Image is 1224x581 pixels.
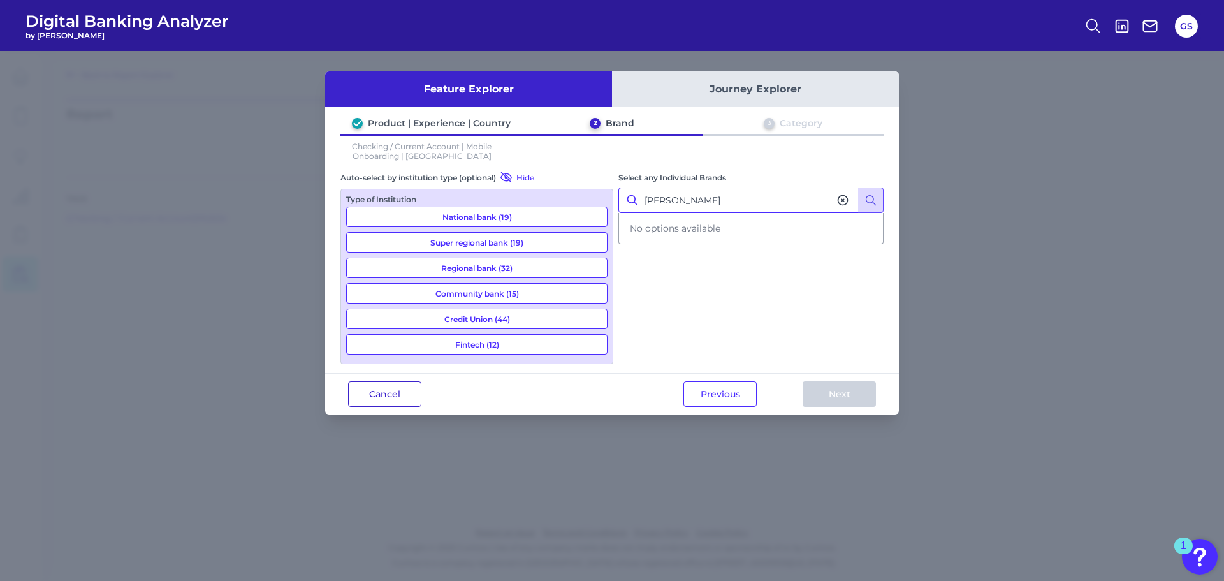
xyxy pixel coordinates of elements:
button: Fintech (12) [346,334,608,355]
div: Product | Experience | Country [368,117,511,129]
button: Credit Union (44) [346,309,608,329]
p: Checking / Current Account | Mobile Onboarding | [GEOGRAPHIC_DATA] [340,142,504,161]
div: Type of Institution [346,195,608,204]
button: Next [803,381,876,407]
button: Journey Explorer [612,71,899,107]
div: 1 [1181,546,1186,563]
div: No options available [620,214,882,243]
button: Open Resource Center, 1 new notification [1182,539,1218,575]
button: Cancel [348,381,421,407]
span: Digital Banking Analyzer [25,11,229,31]
button: Community bank (15) [346,283,608,304]
div: 3 [764,118,775,129]
button: Regional bank (32) [346,258,608,278]
div: 2 [590,118,601,129]
input: Search Individual Brands [618,188,884,213]
span: by [PERSON_NAME] [25,31,229,40]
button: Previous [683,381,757,407]
label: Select any Individual Brands [618,173,726,182]
div: Brand [606,117,634,129]
button: National bank (19) [346,207,608,227]
button: Feature Explorer [325,71,612,107]
button: GS [1175,15,1198,38]
button: Hide [496,171,534,184]
div: Auto-select by institution type (optional) [340,171,613,184]
div: Category [780,117,822,129]
button: Super regional bank (19) [346,232,608,253]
